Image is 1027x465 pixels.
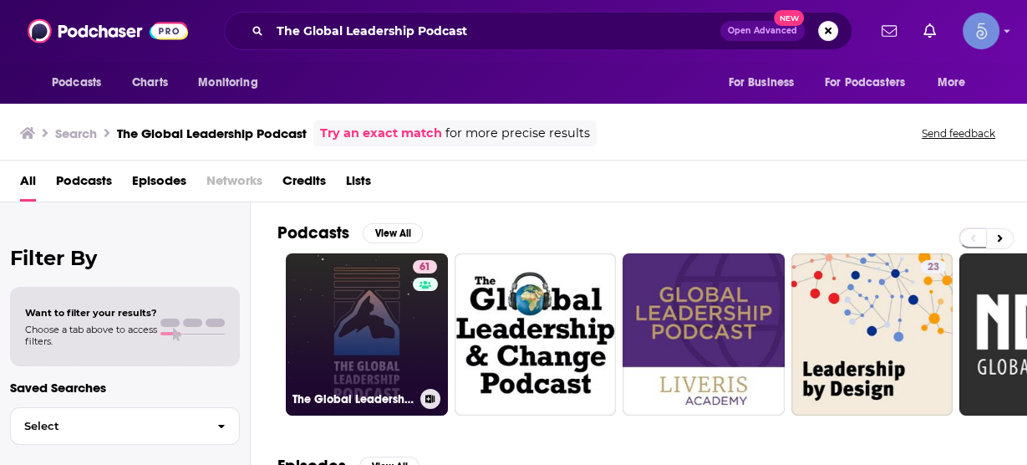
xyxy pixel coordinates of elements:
img: Podchaser - Follow, Share and Rate Podcasts [28,15,188,47]
button: open menu [186,67,279,99]
button: open menu [40,67,123,99]
button: open menu [716,67,815,99]
span: Monitoring [198,71,257,95]
a: 61 [413,260,437,273]
span: Want to filter your results? [25,307,157,319]
h2: Filter By [10,246,240,270]
span: Networks [206,167,262,202]
a: All [20,167,36,202]
span: For Business [728,71,794,95]
img: User Profile [963,13,999,49]
span: Choose a tab above to access filters. [25,324,157,347]
span: Select [11,421,204,432]
button: View All [363,223,423,243]
button: Select [10,407,240,445]
a: Try an exact match [320,124,442,143]
button: Send feedback [917,126,1000,141]
a: Episodes [132,167,186,202]
a: Show notifications dropdown [917,17,943,45]
a: PodcastsView All [277,222,423,243]
a: Lists [346,167,371,202]
h3: Search [55,125,97,141]
h3: The Global Leadership Podcast [117,125,307,141]
div: Search podcasts, credits, & more... [224,12,852,50]
p: Saved Searches [10,380,240,396]
a: Podcasts [56,167,112,202]
h3: The Global Leadership Podcast [292,392,414,406]
span: Open Advanced [728,27,797,35]
input: Search podcasts, credits, & more... [270,18,720,44]
span: Logged in as Spiral5-G1 [963,13,999,49]
span: New [774,10,804,26]
a: Credits [282,167,326,202]
a: 61The Global Leadership Podcast [286,253,448,416]
span: Podcasts [52,71,101,95]
span: for more precise results [445,124,590,143]
button: open menu [814,67,929,99]
a: 23 [921,260,946,273]
span: 61 [419,259,430,276]
span: 23 [928,259,939,276]
a: Show notifications dropdown [875,17,903,45]
a: Charts [121,67,178,99]
button: Open AdvancedNew [720,21,805,41]
h2: Podcasts [277,222,349,243]
button: Show profile menu [963,13,999,49]
span: Charts [132,71,168,95]
span: For Podcasters [825,71,905,95]
button: open menu [926,67,987,99]
a: 23 [791,253,953,416]
span: More [938,71,966,95]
